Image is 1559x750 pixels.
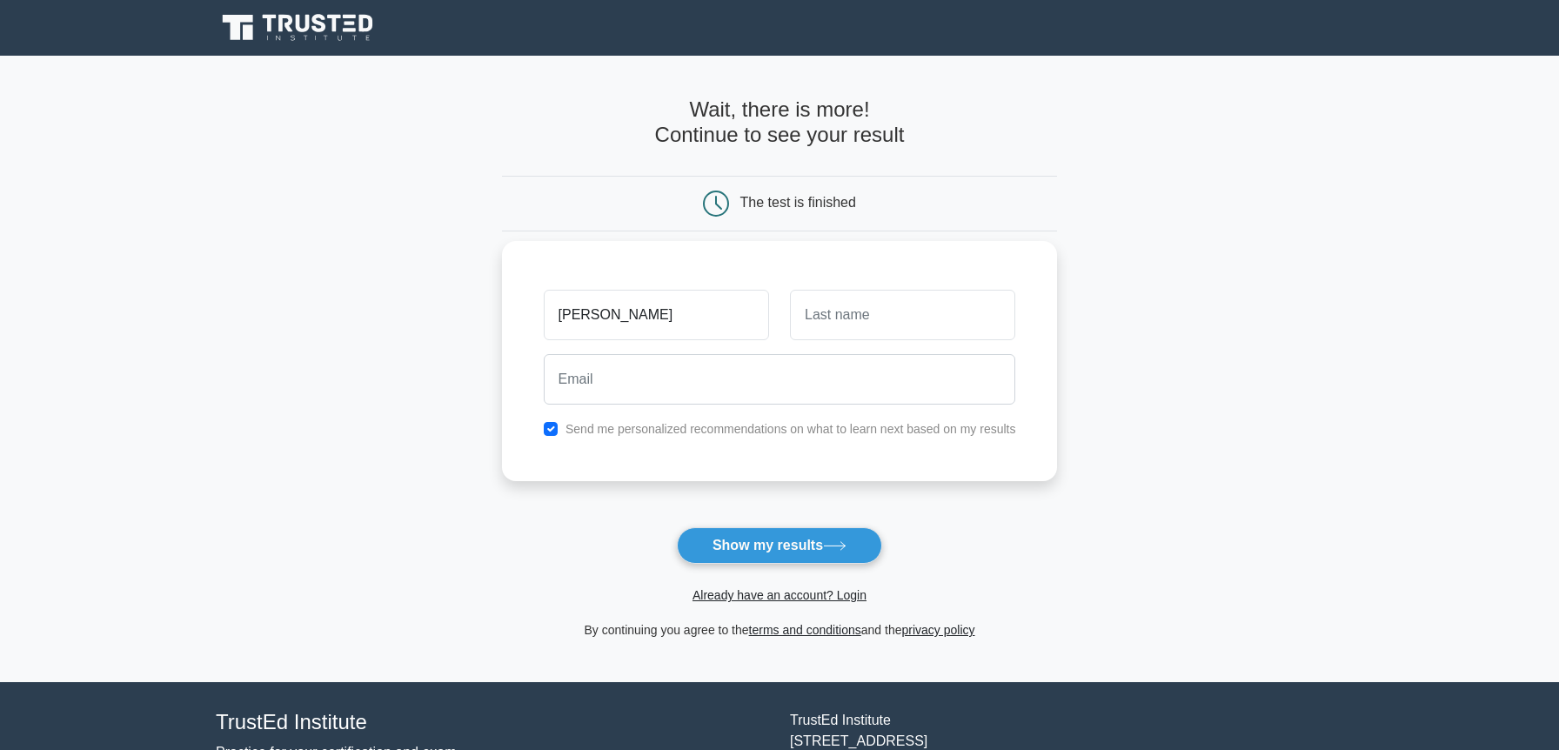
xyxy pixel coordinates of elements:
[790,290,1015,340] input: Last name
[740,195,856,210] div: The test is finished
[677,527,882,564] button: Show my results
[492,619,1068,640] div: By continuing you agree to the and the
[693,588,866,602] a: Already have an account? Login
[749,623,861,637] a: terms and conditions
[544,290,769,340] input: First name
[544,354,1016,405] input: Email
[902,623,975,637] a: privacy policy
[565,422,1016,436] label: Send me personalized recommendations on what to learn next based on my results
[216,710,769,735] h4: TrustEd Institute
[502,97,1058,148] h4: Wait, there is more! Continue to see your result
